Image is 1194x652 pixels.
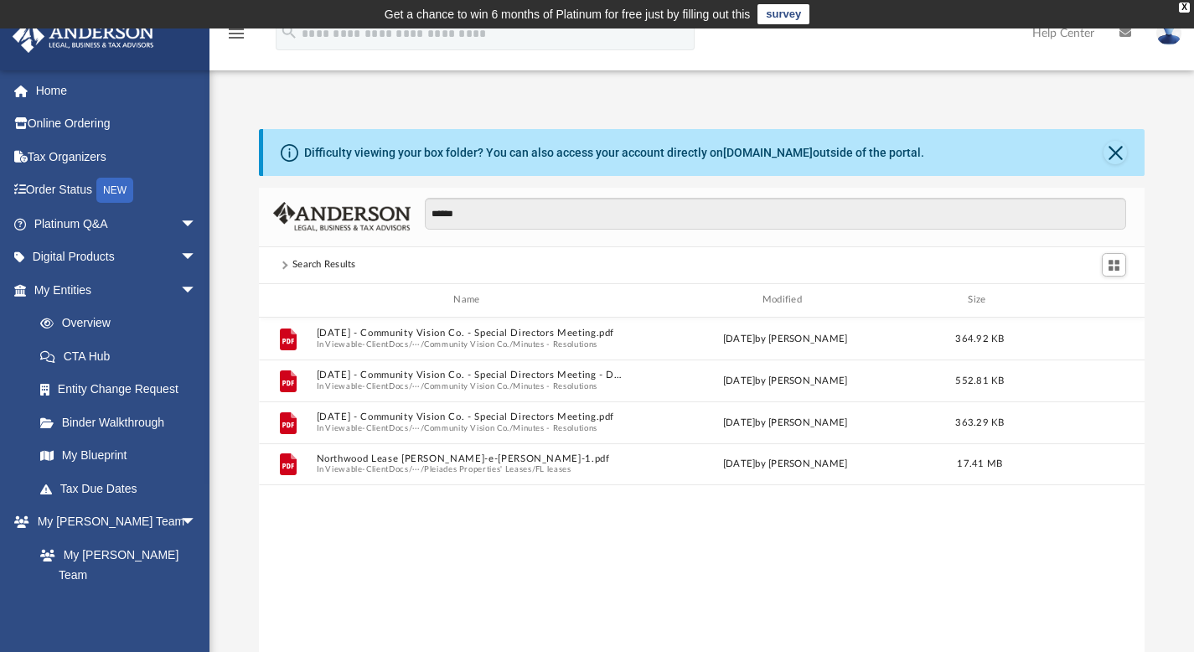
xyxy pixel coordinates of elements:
[408,464,411,475] span: /
[316,328,623,339] button: [DATE] - Community Vision Co. - Special Directors Meeting.pdf
[1102,253,1127,277] button: Switch to Grid View
[631,292,939,308] div: Modified
[1156,21,1181,45] img: User Pic
[23,307,222,340] a: Overview
[316,464,623,475] span: In
[23,472,222,505] a: Tax Due Dates
[408,339,411,349] span: /
[180,241,214,275] span: arrow_drop_down
[513,339,597,349] button: Minutes - Resolutions
[509,380,513,391] span: /
[631,331,938,346] div: [DATE] by [PERSON_NAME]
[420,380,423,391] span: /
[513,380,597,391] button: Minutes - Resolutions
[1021,292,1138,308] div: id
[425,198,1126,230] input: Search files and folders
[424,422,509,433] button: Community Vision Co.
[420,339,423,349] span: /
[180,207,214,241] span: arrow_drop_down
[12,241,222,274] a: Digital Productsarrow_drop_down
[631,373,938,388] div: [DATE] by [PERSON_NAME]
[946,292,1013,308] div: Size
[955,334,1004,343] span: 364.92 KB
[316,411,623,422] button: [DATE] - Community Vision Co. - Special Directors Meeting.pdf
[955,375,1004,385] span: 552.81 KB
[531,464,535,475] span: /
[424,339,509,349] button: Community Vision Co.
[292,257,356,272] div: Search Results
[1104,141,1127,164] button: Close
[304,144,924,162] div: Difficulty viewing your box folder? You can also access your account directly on outside of the p...
[12,107,222,141] a: Online Ordering
[412,464,421,475] button: ···
[316,339,623,349] span: In
[513,422,597,433] button: Minutes - Resolutions
[226,32,246,44] a: menu
[96,178,133,203] div: NEW
[535,464,571,475] button: FL leases
[412,422,421,433] button: ···
[280,23,298,41] i: search
[226,23,246,44] i: menu
[23,406,222,439] a: Binder Walkthrough
[424,464,532,475] button: Pleiades Properties' Leases
[316,380,623,391] span: In
[509,339,513,349] span: /
[12,74,222,107] a: Home
[631,457,938,472] div: [DATE] by [PERSON_NAME]
[180,273,214,308] span: arrow_drop_down
[316,422,623,433] span: In
[955,417,1004,427] span: 363.29 KB
[23,373,222,406] a: Entity Change Request
[1179,3,1190,13] div: close
[325,464,408,475] button: Viewable-ClientDocs
[412,339,421,349] button: ···
[424,380,509,391] button: Community Vision Co.
[12,207,222,241] a: Platinum Q&Aarrow_drop_down
[8,20,159,53] img: Anderson Advisors Platinum Portal
[266,292,308,308] div: id
[316,453,623,463] button: Northwood Lease [PERSON_NAME]-e-[PERSON_NAME]-1.pdf
[420,464,423,475] span: /
[23,339,222,373] a: CTA Hub
[23,592,214,625] a: Anderson System
[316,370,623,380] button: [DATE] - Community Vision Co. - Special Directors Meeting - DocuSigned.pdf
[23,538,205,592] a: My [PERSON_NAME] Team
[315,292,623,308] div: Name
[325,339,408,349] button: Viewable-ClientDocs
[509,422,513,433] span: /
[12,173,222,208] a: Order StatusNEW
[412,380,421,391] button: ···
[180,505,214,540] span: arrow_drop_down
[757,4,809,24] a: survey
[385,4,751,24] div: Get a chance to win 6 months of Platinum for free just by filling out this
[957,459,1002,468] span: 17.41 MB
[325,380,408,391] button: Viewable-ClientDocs
[12,140,222,173] a: Tax Organizers
[631,415,938,430] div: [DATE] by [PERSON_NAME]
[723,146,813,159] a: [DOMAIN_NAME]
[23,439,214,473] a: My Blueprint
[12,505,214,539] a: My [PERSON_NAME] Teamarrow_drop_down
[325,422,408,433] button: Viewable-ClientDocs
[408,380,411,391] span: /
[420,422,423,433] span: /
[12,273,222,307] a: My Entitiesarrow_drop_down
[408,422,411,433] span: /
